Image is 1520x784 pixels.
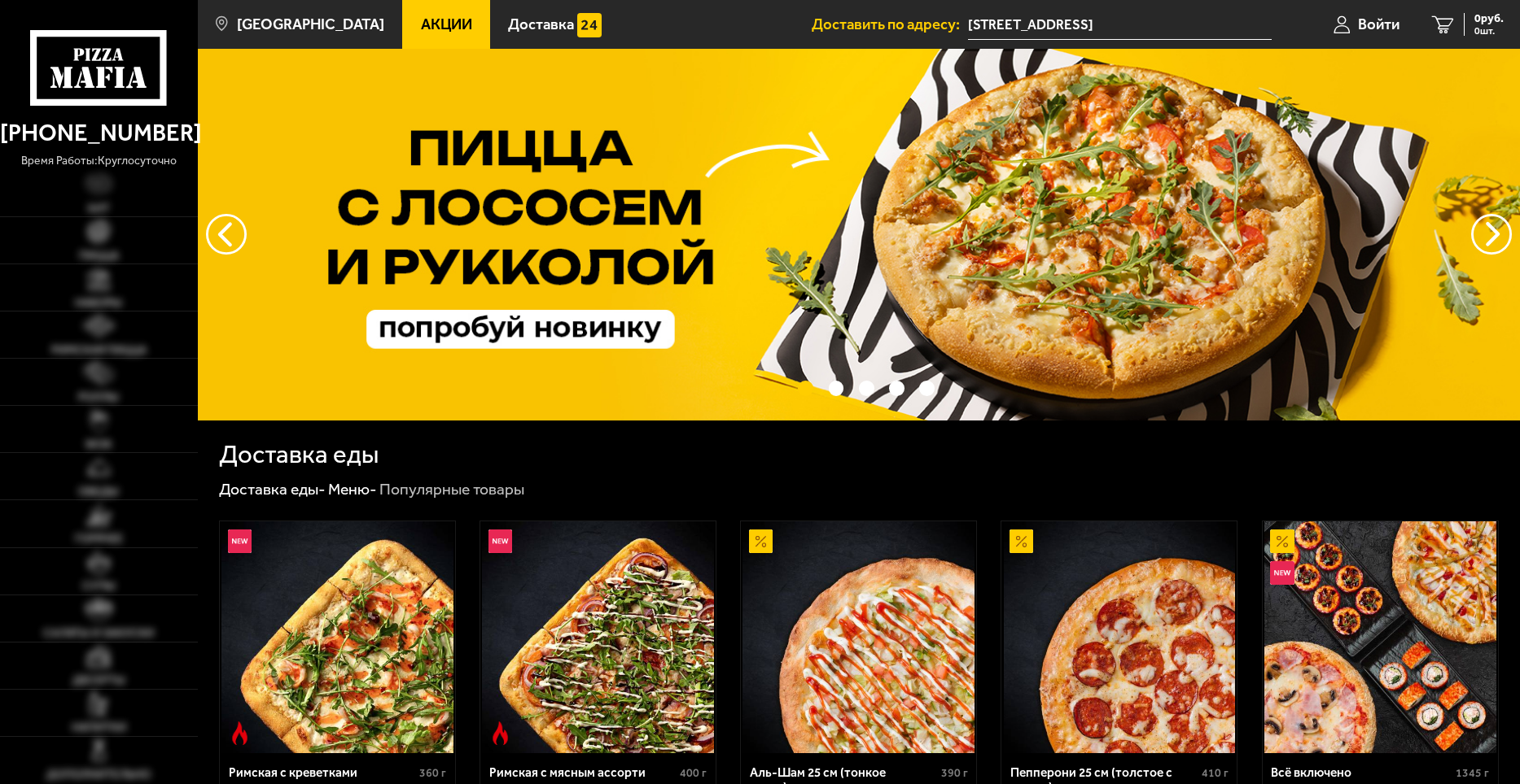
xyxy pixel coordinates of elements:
[1202,766,1229,780] span: 410 г
[219,480,326,499] a: Доставка еды-
[1264,521,1496,753] img: Всё включено
[229,765,416,781] div: Римская с креветками
[1474,13,1504,24] span: 0 руб.
[220,521,455,753] a: НовинкаОстрое блюдоРимская с креветками
[87,203,110,214] span: Хит
[421,17,472,33] span: Акции
[85,438,112,450] span: WOK
[1263,521,1498,753] a: АкционныйНовинкаВсё включено
[78,486,119,497] span: Обеды
[78,391,119,403] span: Роллы
[741,521,976,753] a: АкционныйАль-Шам 25 см (тонкое тесто)
[1456,766,1489,780] span: 1345 г
[577,13,601,37] img: 15daf4d41897b9f0e9f617042186c801.svg
[489,765,677,781] div: Римская с мясным ассорти
[419,766,446,780] span: 360 г
[941,766,968,780] span: 390 г
[1004,521,1236,753] img: Пепперони 25 см (толстое с сыром)
[51,344,147,355] span: Римская пицца
[221,521,453,753] img: Римская с креветками
[480,521,716,753] a: НовинкаОстрое блюдоРимская с мясным ассорти
[237,17,384,33] span: [GEOGRAPHIC_DATA]
[228,721,252,745] img: Острое блюдо
[1358,17,1400,33] span: Войти
[79,250,119,261] span: Пицца
[75,533,123,544] span: Горячее
[889,381,905,396] button: точки переключения
[328,480,377,499] a: Меню-
[43,627,154,638] span: Салаты и закуски
[482,521,714,753] img: Римская с мясным ассорти
[219,442,379,467] h1: Доставка еды
[72,674,125,686] span: Десерты
[508,17,574,33] span: Доставка
[1270,561,1294,585] img: Новинка
[968,10,1272,40] input: Ваш адрес доставки
[228,529,252,553] img: Новинка
[46,769,151,780] span: Дополнительно
[488,529,512,553] img: Новинка
[919,381,935,396] button: точки переключения
[206,214,247,255] button: следующий
[798,381,813,396] button: точки переключения
[72,721,126,733] span: Напитки
[968,10,1272,40] span: Серебристый бульвар, 5к1
[1271,765,1452,781] div: Всё включено
[82,580,116,591] span: Супы
[680,766,707,780] span: 400 г
[379,479,524,499] div: Популярные товары
[812,17,968,33] span: Доставить по адресу:
[829,381,844,396] button: точки переключения
[1010,529,1033,553] img: Акционный
[749,529,773,553] img: Акционный
[1474,26,1504,36] span: 0 шт.
[1471,214,1512,255] button: предыдущий
[488,721,512,745] img: Острое блюдо
[1270,529,1294,553] img: Акционный
[859,381,874,396] button: точки переключения
[742,521,975,753] img: Аль-Шам 25 см (тонкое тесто)
[75,297,122,308] span: Наборы
[1001,521,1237,753] a: АкционныйПепперони 25 см (толстое с сыром)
